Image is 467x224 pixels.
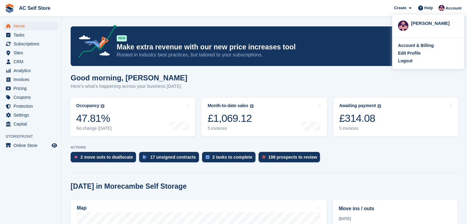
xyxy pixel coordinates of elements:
[394,5,406,11] span: Create
[201,98,327,137] a: Month-to-date sales £1,069.12 5 invoices
[339,103,376,108] div: Awaiting payment
[3,57,58,66] a: menu
[3,120,58,128] a: menu
[14,48,50,57] span: Sites
[77,205,87,211] h2: Map
[3,75,58,84] a: menu
[14,84,50,93] span: Pricing
[398,58,458,64] a: Logout
[3,93,58,102] a: menu
[117,43,404,52] p: Make extra revenue with our new price increases tool
[76,126,112,131] div: No change [DATE]
[3,48,58,57] a: menu
[208,126,253,131] div: 5 invoices
[71,182,187,191] h2: [DATE] in Morecambe Self Storage
[398,50,458,56] a: Edit Profile
[143,155,147,159] img: contract_signature_icon-13c848040528278c33f63329250d36e43548de30e8caae1d1a13099fd9432cc5.svg
[398,42,458,49] a: Account & Billing
[117,52,404,58] p: Rooted in industry best practices, but tailored to your subscriptions.
[438,5,445,11] img: Ted Cox
[339,112,381,125] div: £314.08
[71,74,187,82] h1: Good morning, [PERSON_NAME]
[377,104,381,108] img: icon-info-grey-7440780725fd019a000dd9b08b2336e03edf1995a4989e88bcd33f0948082b44.svg
[3,31,58,39] a: menu
[14,22,50,30] span: Home
[101,104,104,108] img: icon-info-grey-7440780725fd019a000dd9b08b2336e03edf1995a4989e88bcd33f0948082b44.svg
[3,40,58,48] a: menu
[446,5,461,11] span: Account
[139,152,202,165] a: 17 unsigned contracts
[3,66,58,75] a: menu
[3,102,58,110] a: menu
[3,84,58,93] a: menu
[71,152,139,165] a: 2 move outs to deallocate
[17,3,53,13] a: AC Self Store
[70,98,195,137] a: Occupancy 47.81% No change [DATE]
[14,40,50,48] span: Subscriptions
[212,155,252,160] div: 2 tasks to complete
[14,93,50,102] span: Coupons
[14,75,50,84] span: Invoices
[339,205,452,212] h2: Move ins / outs
[250,104,254,108] img: icon-info-grey-7440780725fd019a000dd9b08b2336e03edf1995a4989e88bcd33f0948082b44.svg
[14,111,50,119] span: Settings
[76,112,112,125] div: 47.81%
[6,133,61,140] span: Storefront
[3,22,58,30] a: menu
[73,25,116,60] img: price-adjustments-announcement-icon-8257ccfd72463d97f412b2fc003d46551f7dbcb40ab6d574587a9cd5c0d94...
[14,57,50,66] span: CRM
[3,141,58,150] a: menu
[424,5,433,11] span: Help
[51,142,58,149] a: Preview store
[3,111,58,119] a: menu
[150,155,196,160] div: 17 unsigned contracts
[268,155,317,160] div: 198 prospects to review
[333,98,458,137] a: Awaiting payment £314.08 5 invoices
[339,126,381,131] div: 5 invoices
[206,155,209,159] img: task-75834270c22a3079a89374b754ae025e5fb1db73e45f91037f5363f120a921f8.svg
[398,21,408,31] img: Ted Cox
[14,66,50,75] span: Analytics
[208,112,253,125] div: £1,069.12
[208,103,248,108] div: Month-to-date sales
[14,31,50,39] span: Tasks
[398,42,434,49] div: Account & Billing
[14,102,50,110] span: Protection
[80,155,133,160] div: 2 move outs to deallocate
[398,58,412,64] div: Logout
[14,141,50,150] span: Online Store
[398,50,421,56] div: Edit Profile
[74,155,77,159] img: move_outs_to_deallocate_icon-f764333ba52eb49d3ac5e1228854f67142a1ed5810a6f6cc68b1a99e826820c5.svg
[14,120,50,128] span: Capital
[76,103,99,108] div: Occupancy
[117,35,127,41] div: NEW
[5,4,14,13] img: stora-icon-8386f47178a22dfd0bd8f6a31ec36ba5ce8667c1dd55bd0f319d3a0aa187defe.svg
[71,145,458,149] p: ACTIONS
[262,155,265,159] img: prospect-51fa495bee0391a8d652442698ab0144808aea92771e9ea1ae160a38d050c398.svg
[202,152,259,165] a: 2 tasks to complete
[259,152,323,165] a: 198 prospects to review
[411,20,458,25] div: [PERSON_NAME]
[71,83,187,90] p: Here's what's happening across your business [DATE]
[339,216,452,222] div: [DATE]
